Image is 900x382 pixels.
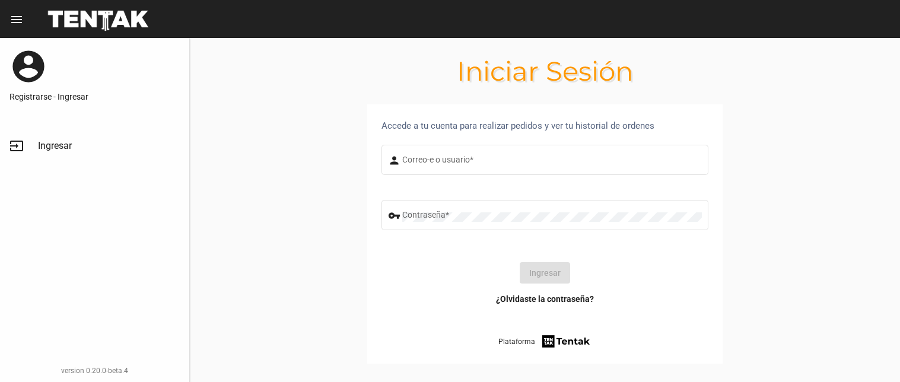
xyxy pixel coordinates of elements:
mat-icon: input [9,139,24,153]
div: Accede a tu cuenta para realizar pedidos y ver tu historial de ordenes [381,119,708,133]
a: Plataforma [498,333,591,349]
button: Ingresar [520,262,570,284]
mat-icon: vpn_key [388,209,402,223]
a: Registrarse - Ingresar [9,91,180,103]
span: Ingresar [38,140,72,152]
a: ¿Olvidaste la contraseña? [496,293,594,305]
mat-icon: account_circle [9,47,47,85]
mat-icon: person [388,154,402,168]
div: version 0.20.0-beta.4 [9,365,180,377]
img: tentak-firm.png [540,333,591,349]
mat-icon: menu [9,12,24,27]
h1: Iniciar Sesión [190,62,900,81]
span: Plataforma [498,336,535,348]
